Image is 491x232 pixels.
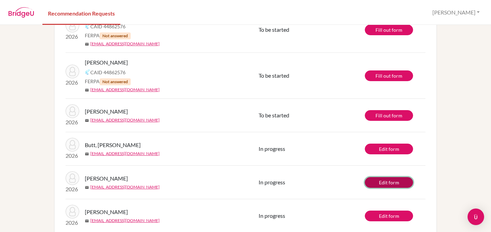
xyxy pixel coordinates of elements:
img: Common App logo [85,69,90,75]
span: In progress [259,212,285,219]
p: 2026 [66,219,79,227]
img: Awais, Shahzain [66,205,79,219]
a: Fill out form [365,70,413,81]
span: [PERSON_NAME] [85,208,128,216]
a: [EMAIL_ADDRESS][DOMAIN_NAME] [90,184,160,190]
p: 2026 [66,32,79,41]
div: Open Intercom Messenger [468,209,484,225]
span: To be started [259,112,289,118]
p: 2026 [66,78,79,87]
a: [EMAIL_ADDRESS][DOMAIN_NAME] [90,217,160,224]
a: [EMAIL_ADDRESS][DOMAIN_NAME] [90,41,160,47]
span: To be started [259,72,289,79]
span: mail [85,118,89,123]
span: In progress [259,179,285,185]
span: In progress [259,145,285,152]
span: FERPA [85,32,131,39]
span: mail [85,42,89,46]
span: mail [85,152,89,156]
a: [EMAIL_ADDRESS][DOMAIN_NAME] [90,151,160,157]
button: [PERSON_NAME] [429,6,483,19]
img: Nasir, Muhammad [66,65,79,78]
img: Tariq, Hamza [66,104,79,118]
p: 2026 [66,118,79,126]
span: mail [85,88,89,92]
span: CAID 44862576 [90,69,126,76]
span: CAID 44862576 [90,23,126,30]
a: [EMAIL_ADDRESS][DOMAIN_NAME] [90,117,160,123]
img: Butt, Muhammad Mujtaba [66,138,79,152]
span: Not answered [100,32,131,39]
p: 2026 [66,152,79,160]
img: Common App logo [85,23,90,29]
a: Edit form [365,177,413,188]
span: FERPA [85,78,131,85]
span: [PERSON_NAME] [85,174,128,183]
span: [PERSON_NAME] [85,58,128,67]
img: Nasir, Muhammad [66,19,79,32]
span: mail [85,185,89,190]
a: Edit form [365,144,413,154]
span: Butt, [PERSON_NAME] [85,141,141,149]
p: 2026 [66,185,79,193]
a: Recommendation Requests [42,1,120,25]
a: [EMAIL_ADDRESS][DOMAIN_NAME] [90,87,160,93]
span: Not answered [100,78,131,85]
a: Fill out form [365,110,413,121]
span: mail [85,219,89,223]
span: [PERSON_NAME] [85,107,128,116]
img: BridgeU logo [8,7,34,18]
img: Awais, Shahzain [66,171,79,185]
span: To be started [259,26,289,33]
a: Edit form [365,211,413,221]
a: Fill out form [365,25,413,35]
